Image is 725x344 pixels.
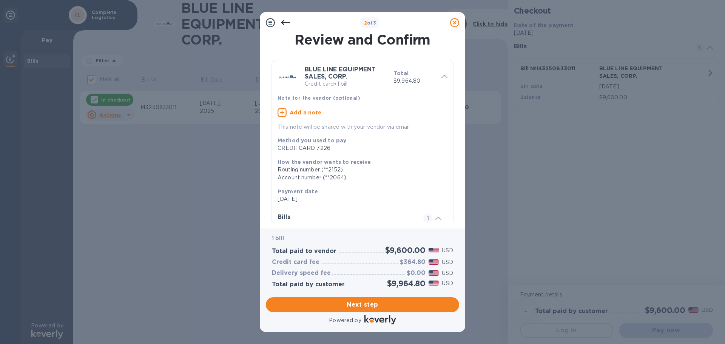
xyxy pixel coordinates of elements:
div: BLUE LINE EQUIPMENT SALES, CORP.Credit card•1 billTotal$9,964.80Note for the vendor (optional)Add... [278,66,447,131]
p: USD [442,258,453,266]
h3: Delivery speed fee [272,270,331,277]
b: How the vendor wants to receive [278,159,371,165]
p: This note will be shared with your vendor via email [278,123,447,131]
p: USD [442,279,453,287]
h3: Credit card fee [272,259,319,266]
h2: $9,964.80 [387,279,426,288]
h3: $364.80 [400,259,426,266]
p: USD [442,247,453,255]
div: CREDITCARD 7226 [278,144,441,152]
h3: Total paid by customer [272,281,345,288]
p: $9,964.80 [393,77,435,85]
span: Next step [272,300,453,309]
b: Note for the vendor (optional) [278,95,360,101]
b: Method you used to pay [278,137,346,143]
img: USD [429,270,439,276]
span: 2 [364,20,367,26]
p: Credit card • 1 bill [305,80,387,88]
u: Add a note [290,110,322,116]
p: [DATE] [278,195,441,203]
p: USD [442,269,453,277]
img: USD [429,248,439,253]
b: BLUE LINE EQUIPMENT SALES, CORP. [305,66,376,80]
img: USD [429,281,439,286]
h3: Total paid to vendor [272,248,336,255]
h3: $0.00 [407,270,426,277]
img: USD [429,259,439,265]
img: Logo [364,315,396,324]
b: of 3 [364,20,376,26]
p: Powered by [329,316,361,324]
b: Total [393,70,409,76]
b: 1 bill [272,235,284,241]
h1: Review and Confirm [270,32,455,48]
button: Next step [266,297,459,312]
div: Routing number (**2152) [278,166,441,174]
span: 1 [423,214,432,223]
b: Payment date [278,188,318,194]
div: Account number (**2064) [278,174,441,182]
h3: Bills [278,214,414,221]
h2: $9,600.00 [385,245,426,255]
